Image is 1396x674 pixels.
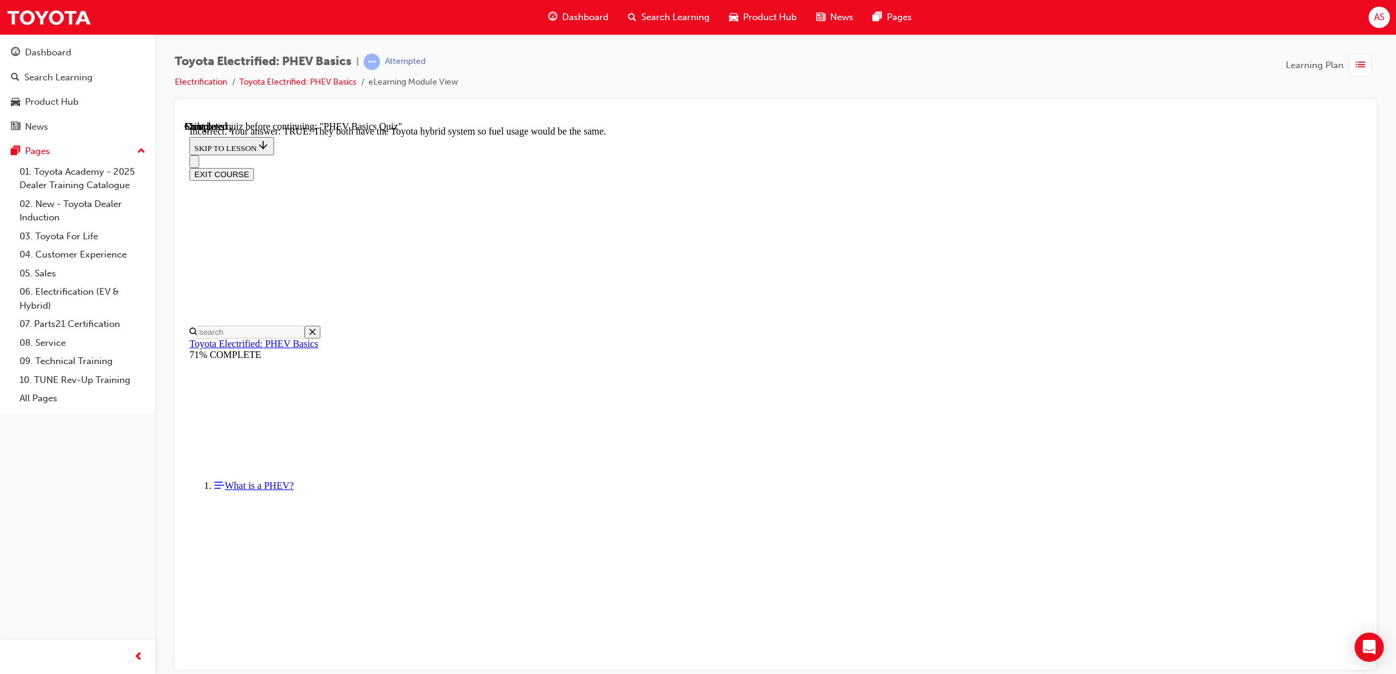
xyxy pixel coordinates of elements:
div: Pages [25,144,50,158]
a: 09. Technical Training [15,352,150,371]
div: Incorrect. Your answer: TRUE: They both have the Toyota hybrid system so fuel usage would be the ... [5,5,1177,16]
a: pages-iconPages [863,5,922,30]
a: 04. Customer Experience [15,245,150,264]
div: 71% COMPLETE [5,228,1177,239]
span: Pages [887,10,912,24]
a: Toyota Electrified: PHEV Basics [5,217,133,228]
span: search-icon [11,72,19,83]
a: Dashboard [5,41,150,64]
span: Search Learning [641,10,710,24]
div: Search Learning [24,71,93,85]
span: news-icon [816,10,825,25]
button: AS [1369,7,1390,28]
div: Open Intercom Messenger [1355,633,1384,662]
span: learningRecordVerb_ATTEMPT-icon [364,54,380,70]
span: | [356,55,359,69]
span: up-icon [137,144,146,160]
img: Trak [6,4,91,31]
button: SKIP TO LESSON [5,16,90,34]
a: Toyota Electrified: PHEV Basics [239,77,356,87]
a: 01. Toyota Academy - 2025 Dealer Training Catalogue [15,163,150,195]
div: Attempted [385,56,426,68]
button: Close navigation menu [5,34,15,47]
a: 10. TUNE Rev-Up Training [15,371,150,390]
span: Dashboard [562,10,608,24]
span: AS [1374,10,1384,24]
div: Dashboard [25,46,71,60]
button: Pages [5,140,150,163]
span: news-icon [11,122,20,133]
a: 02. New - Toyota Dealer Induction [15,195,150,227]
a: All Pages [15,389,150,408]
span: pages-icon [873,10,882,25]
span: Toyota Electrified: PHEV Basics [175,55,351,69]
li: eLearning Module View [368,75,458,90]
a: Electrification [175,77,227,87]
span: search-icon [628,10,636,25]
button: DashboardSearch LearningProduct HubNews [5,39,150,140]
div: Product Hub [25,95,79,109]
span: Product Hub [743,10,797,24]
span: list-icon [1356,58,1365,73]
span: prev-icon [134,650,143,665]
a: car-iconProduct Hub [719,5,806,30]
div: News [25,120,48,134]
button: Close search menu [120,205,136,217]
span: car-icon [729,10,738,25]
a: 07. Parts21 Certification [15,315,150,334]
a: Product Hub [5,91,150,113]
button: Learning Plan [1286,54,1377,77]
span: Learning Plan [1286,58,1344,72]
a: 03. Toyota For Life [15,227,150,246]
a: 06. Electrification (EV & Hybrid) [15,283,150,315]
a: 05. Sales [15,264,150,283]
a: guage-iconDashboard [538,5,618,30]
a: 08. Service [15,334,150,353]
span: guage-icon [548,10,557,25]
span: guage-icon [11,47,20,58]
a: search-iconSearch Learning [618,5,719,30]
span: News [830,10,853,24]
a: News [5,116,150,138]
span: car-icon [11,97,20,108]
span: SKIP TO LESSON [10,23,85,32]
span: pages-icon [11,146,20,157]
a: Search Learning [5,66,150,89]
a: news-iconNews [806,5,863,30]
input: Search [12,205,120,217]
button: EXIT COURSE [5,47,69,60]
